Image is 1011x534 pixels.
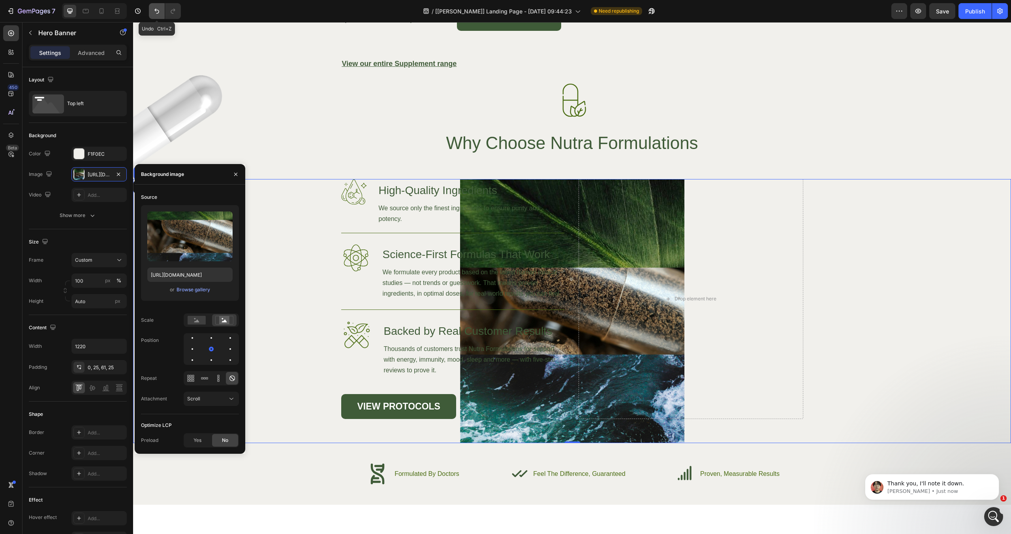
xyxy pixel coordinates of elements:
[29,496,43,504] div: Effect
[71,274,127,288] input: px%
[29,190,53,200] div: Video
[38,28,105,38] p: Hero Banner
[29,514,57,521] div: Hover effect
[208,298,239,328] img: gempages_526674528609240088-6ed7eab4-5fba-4205-90ca-3ba8403a65bf.svg
[250,245,430,277] p: We formulate every product based on the latest human clinical studies — not trends or guesswork. ...
[88,515,125,522] div: Add...
[29,75,55,85] div: Layout
[147,211,233,261] img: preview-image
[187,396,200,402] span: Scroll
[209,38,324,45] a: View our entire Supplement range
[141,437,158,444] div: Preload
[3,3,59,19] button: 7
[88,151,125,158] div: F1F0EC
[39,49,61,57] p: Settings
[29,149,52,159] div: Color
[29,169,54,180] div: Image
[114,276,124,285] button: px
[88,470,125,477] div: Add...
[400,448,492,455] p: Feel The Difference, Guaranteed
[141,194,157,201] div: Source
[4,149,24,153] div: Section
[984,507,1003,526] iframe: Intercom live chat
[965,7,985,15] div: Publish
[245,157,431,180] h3: High-Quality Ingredients
[250,298,431,321] h3: Backed by Real Customer Results
[249,221,431,244] h3: Science-First Formulas That Work
[29,449,45,457] div: Corner
[71,253,127,267] button: Custom
[88,364,125,371] div: 0, 25, 61, 25
[147,268,233,282] input: https://example.com/image.jpg
[133,22,1011,534] iframe: Design area
[422,61,456,95] img: gempages_526674528609240088-171d2971-507b-4e1d-947f-880e47133047.svg
[177,286,210,293] div: Browse gallery
[936,8,949,15] span: Save
[208,221,238,251] img: gempages_526674528609240088-5fae02c8-5c6e-45c8-99d7-4d709d6d0fdf.svg
[88,171,111,178] div: [URL][DOMAIN_NAME]
[78,49,105,57] p: Advanced
[75,257,92,264] span: Custom
[29,323,58,333] div: Content
[261,448,326,455] p: Formulated By Doctors
[222,437,228,444] span: No
[88,429,125,436] div: Add...
[567,448,646,455] p: Proven, Measurable Results
[599,8,639,15] span: Need republishing
[141,395,167,402] div: Attachment
[88,192,125,199] div: Add...
[29,384,40,391] div: Align
[115,298,120,304] span: px
[251,321,430,353] p: Thousands of customers trust Nutra Formulations for support with energy, immunity, mood, sleep an...
[105,277,111,284] div: px
[6,145,19,151] div: Beta
[29,257,43,264] label: Frame
[52,6,55,16] p: 7
[88,450,125,457] div: Add...
[29,429,44,436] div: Border
[208,157,234,183] img: gempages_526674528609240088-26dc3242-9998-4362-8c1f-f067a9efd767.svg
[29,364,47,371] div: Padding
[72,339,126,353] input: Auto
[184,392,239,406] button: Scroll
[141,375,157,382] div: Repeat
[929,3,955,19] button: Save
[67,94,115,113] div: Top left
[149,3,181,19] div: Undo/Redo
[10,161,41,168] div: Hero Banner
[541,274,583,280] div: Drop element here
[170,285,175,294] span: or
[29,237,50,247] div: Size
[141,317,154,324] div: Scale
[435,7,572,15] span: [[PERSON_NAME]] Landing Page - [DATE] 09:44:23
[1000,495,1007,502] span: 1
[224,379,307,389] strong: VIEW PROTOCOLS
[60,211,96,219] div: Show more
[958,3,992,19] button: Publish
[29,411,43,418] div: Shape
[29,298,43,305] label: Height
[432,7,434,15] span: /
[29,277,42,284] label: Width
[117,277,121,284] div: %
[29,343,42,350] div: Width
[298,109,581,132] h2: Why Choose Nutra Formulations
[208,372,323,397] a: VIEW PROTOCOLS
[176,286,210,294] button: Browse gallery
[141,171,184,178] div: Background image
[141,337,159,344] div: Position
[71,294,127,308] input: px
[103,276,113,285] button: %
[853,457,1011,513] iframe: Intercom notifications message
[141,422,172,429] div: Optimize LCP
[194,437,201,444] span: Yes
[29,208,127,223] button: Show more
[8,84,19,91] div: 450
[246,181,430,202] p: We source only the finest ingredients to ensure purity and potency.
[29,132,56,139] div: Background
